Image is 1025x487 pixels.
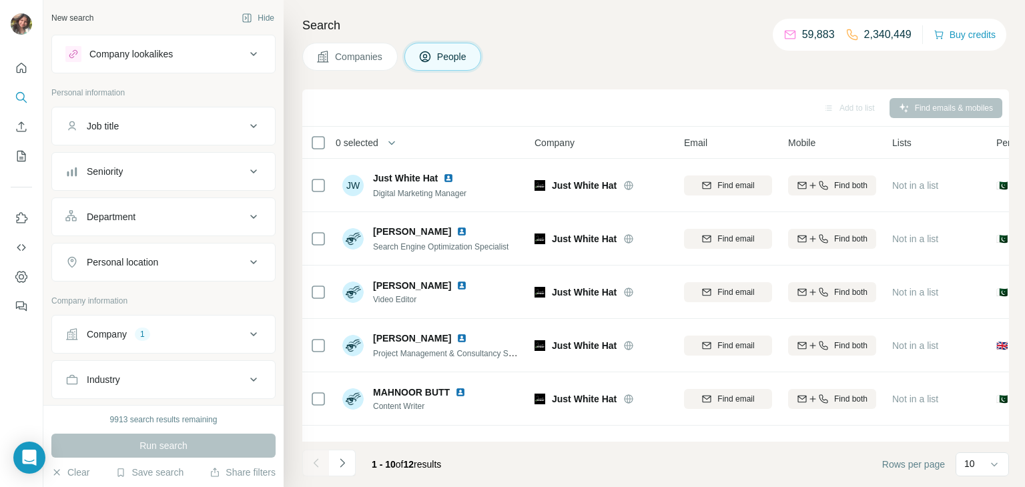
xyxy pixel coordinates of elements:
img: Avatar [342,388,364,410]
button: Find email [684,389,772,409]
span: 🇵🇰 [996,232,1008,246]
span: People [437,50,468,63]
span: Project Management & Consultancy Services [373,348,534,358]
img: LinkedIn logo [456,226,467,237]
button: Enrich CSV [11,115,32,139]
span: Find email [717,179,754,191]
button: Job title [52,110,275,142]
button: Find both [788,175,876,195]
span: Find both [834,179,868,191]
button: Share filters [210,466,276,479]
span: Digital Marketing Manager [373,189,466,198]
span: Just White Hat [552,286,617,299]
img: Avatar [11,13,32,35]
span: Just White Hat [552,179,617,192]
button: Dashboard [11,265,32,289]
span: [PERSON_NAME] [373,279,451,292]
div: JW [342,175,364,196]
img: Avatar [342,228,364,250]
span: Find both [834,393,868,405]
span: Not in a list [892,394,938,404]
img: LinkedIn logo [456,280,467,291]
button: Feedback [11,294,32,318]
span: 0 selected [336,136,378,149]
span: 🇵🇰 [996,286,1008,299]
span: 12 [404,459,414,470]
div: Open Intercom Messenger [13,442,45,474]
div: 1 [135,328,150,340]
img: Avatar [342,442,364,463]
span: Not in a list [892,233,938,244]
span: Just White Hat [552,339,617,352]
button: Company1 [52,318,275,350]
img: Logo of Just White Hat [535,287,545,298]
button: Find email [684,336,772,356]
div: Department [87,210,135,223]
span: Lists [892,136,912,149]
img: LinkedIn logo [443,173,454,183]
span: Find email [717,393,754,405]
button: Seniority [52,155,275,187]
span: Video Editor [373,294,472,306]
span: [PERSON_NAME] [373,225,451,238]
span: MAHNOOR BUTT [373,386,450,399]
button: Find both [788,389,876,409]
button: Quick start [11,56,32,80]
button: Hide [232,8,284,28]
span: Find email [717,286,754,298]
p: 10 [964,457,975,470]
img: Logo of Just White Hat [535,180,545,191]
p: 2,340,449 [864,27,912,43]
button: Find both [788,336,876,356]
div: Company [87,328,127,341]
button: Personal location [52,246,275,278]
img: Avatar [342,282,364,303]
button: Find email [684,282,772,302]
div: Personal location [87,256,158,269]
span: Find email [717,340,754,352]
button: Clear [51,466,89,479]
button: Buy credits [934,25,996,44]
span: 🇵🇰 [996,179,1008,192]
div: New search [51,12,93,24]
img: LinkedIn logo [455,387,466,398]
span: Search Engine Optimization Specialist [373,242,508,252]
button: Find email [684,175,772,195]
button: Find both [788,229,876,249]
p: 59,883 [802,27,835,43]
span: Mobile [788,136,815,149]
h4: Search [302,16,1009,35]
img: Avatar [342,335,364,356]
p: Company information [51,295,276,307]
button: Company lookalikes [52,38,275,70]
button: Save search [115,466,184,479]
button: Use Surfe on LinkedIn [11,206,32,230]
span: Just White Hat [552,392,617,406]
span: Content Writer [373,400,471,412]
div: Job title [87,119,119,133]
span: Find email [717,233,754,245]
span: of [396,459,404,470]
span: Mahnoor Butt [373,439,434,452]
span: Rows per page [882,458,945,471]
span: Not in a list [892,180,938,191]
img: LinkedIn logo [439,440,450,451]
span: Email [684,136,707,149]
button: Use Surfe API [11,235,32,260]
button: Industry [52,364,275,396]
div: Seniority [87,165,123,178]
span: Find both [834,286,868,298]
span: Find both [834,233,868,245]
button: Find email [684,229,772,249]
p: Personal information [51,87,276,99]
img: Logo of Just White Hat [535,233,545,244]
span: 1 - 10 [372,459,396,470]
button: Department [52,201,275,233]
button: Search [11,85,32,109]
span: Companies [335,50,384,63]
img: LinkedIn logo [456,333,467,344]
button: My lists [11,144,32,168]
span: Just White Hat [552,232,617,246]
button: Find both [788,282,876,302]
div: Company lookalikes [89,47,173,61]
